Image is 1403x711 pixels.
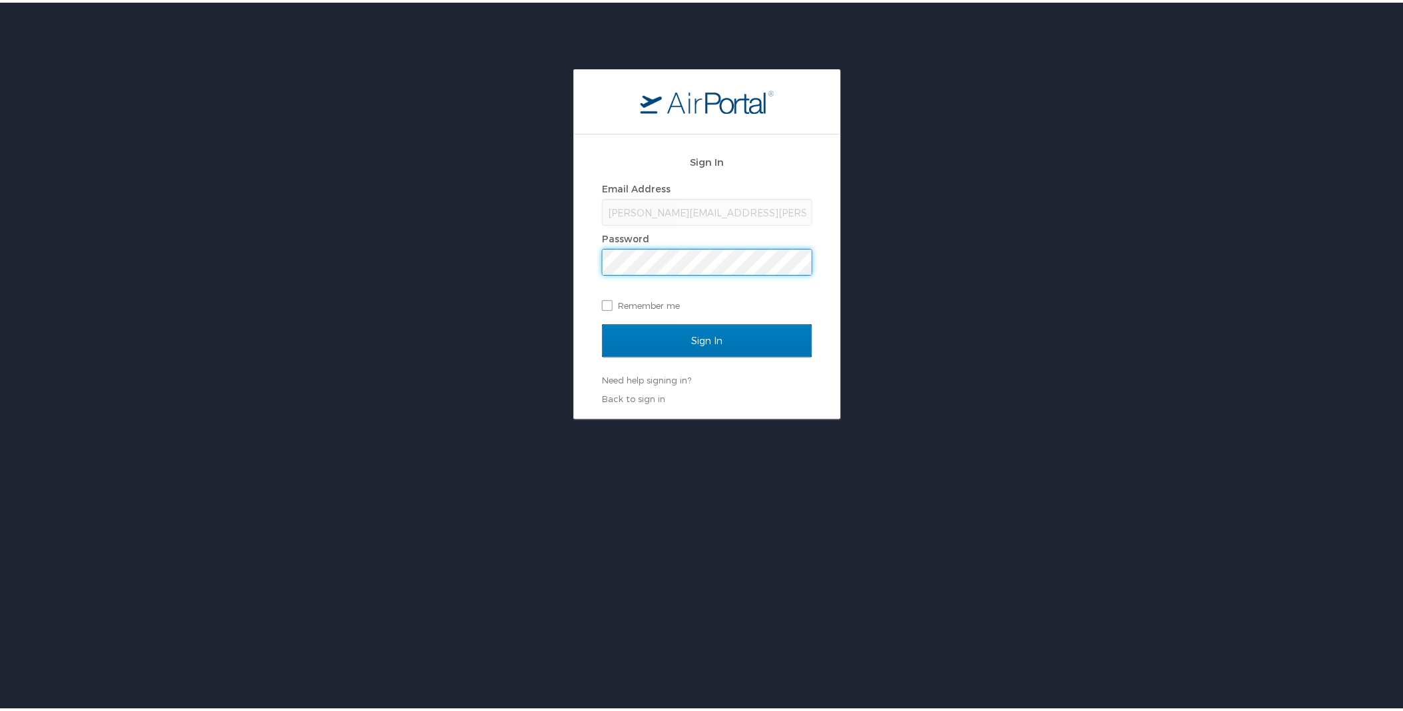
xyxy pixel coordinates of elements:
h2: Sign In [602,152,812,167]
input: Sign In [602,322,812,355]
label: Email Address [602,180,671,192]
label: Password [602,230,649,242]
img: logo [641,87,774,111]
a: Back to sign in [602,391,665,401]
a: Need help signing in? [602,372,691,383]
label: Remember me [602,293,812,313]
